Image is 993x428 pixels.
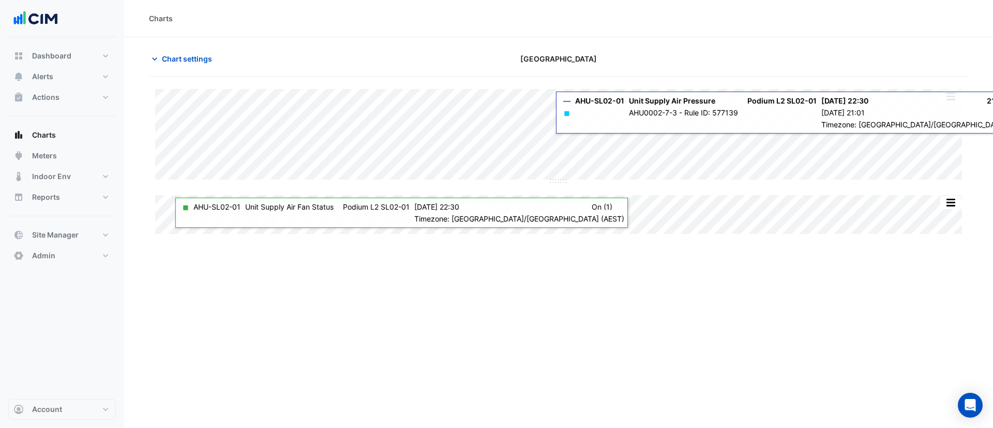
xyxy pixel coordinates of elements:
[8,225,116,245] button: Site Manager
[13,151,24,161] app-icon: Meters
[8,187,116,208] button: Reports
[8,46,116,66] button: Dashboard
[13,192,24,202] app-icon: Reports
[32,192,60,202] span: Reports
[520,53,597,64] span: [GEOGRAPHIC_DATA]
[32,51,71,61] span: Dashboard
[940,196,961,209] button: More Options
[8,245,116,266] button: Admin
[32,250,55,261] span: Admin
[13,92,24,102] app-icon: Actions
[149,13,173,24] div: Charts
[8,66,116,87] button: Alerts
[8,125,116,145] button: Charts
[32,92,59,102] span: Actions
[162,53,212,64] span: Chart settings
[940,90,961,103] button: More Options
[32,230,79,240] span: Site Manager
[958,393,983,418] div: Open Intercom Messenger
[32,71,53,82] span: Alerts
[32,404,62,415] span: Account
[8,87,116,108] button: Actions
[13,230,24,240] app-icon: Site Manager
[32,151,57,161] span: Meters
[8,145,116,166] button: Meters
[13,71,24,82] app-icon: Alerts
[32,171,71,182] span: Indoor Env
[8,399,116,420] button: Account
[149,50,219,68] button: Chart settings
[13,250,24,261] app-icon: Admin
[13,51,24,61] app-icon: Dashboard
[13,130,24,140] app-icon: Charts
[12,8,59,29] img: Company Logo
[32,130,56,140] span: Charts
[8,166,116,187] button: Indoor Env
[13,171,24,182] app-icon: Indoor Env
